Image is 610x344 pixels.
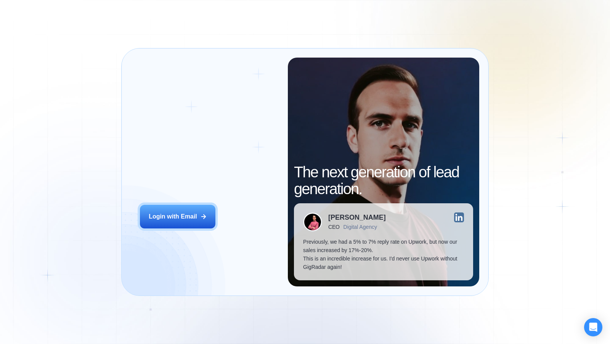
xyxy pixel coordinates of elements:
h2: The next generation of lead generation. [294,164,473,197]
div: [PERSON_NAME] [328,214,386,221]
div: CEO [328,224,339,230]
p: Previously, we had a 5% to 7% reply rate on Upwork, but now our sales increased by 17%-20%. This ... [303,238,464,271]
div: Digital Agency [344,224,377,230]
div: Open Intercom Messenger [584,318,602,336]
button: Login with Email [140,205,215,228]
div: Login with Email [149,212,197,221]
